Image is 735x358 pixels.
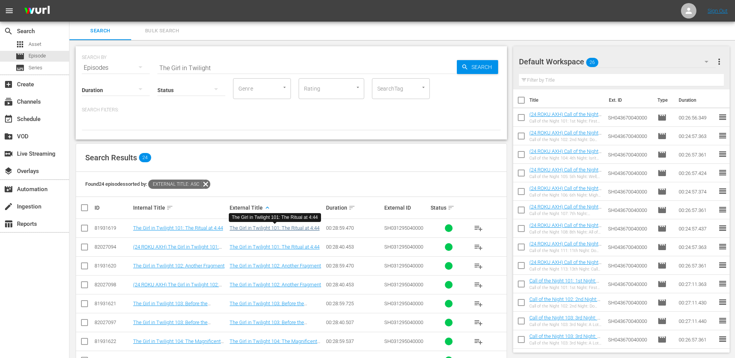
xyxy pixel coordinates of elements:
[529,111,602,123] a: (24 ROKU AXH) Call of the Night 101: 1st Night: First Flight
[457,60,498,74] button: Search
[676,127,718,145] td: 00:24:57.363
[605,330,654,349] td: SH043670040000
[4,219,13,229] span: Reports
[4,114,13,124] span: Schedule
[657,279,667,289] span: Episode
[15,52,25,61] span: Episode
[718,297,727,307] span: reorder
[715,57,724,66] span: more_vert
[657,298,667,307] span: Episode
[264,204,271,211] span: keyboard_arrow_up
[605,238,654,256] td: SH043670040000
[133,319,211,331] a: The Girl in Twilight 103: Before the Wedding Bells Ring
[95,301,131,306] div: 81931621
[605,312,654,330] td: SH043670040000
[718,168,727,177] span: reorder
[326,244,382,250] div: 00:28:40.453
[133,282,222,293] a: (24 ROKU AXH) The Girl in Twilight 102: Another Fragment
[326,282,382,287] div: 00:28:40.453
[4,80,13,89] span: Create
[384,301,423,306] span: SH031295040000
[348,204,355,211] span: sort
[529,148,602,166] a: (24 ROKU AXH) Call of the Night 104: 4th Night: Isn't This a Tight Squeeze?
[4,132,13,141] span: VOD
[384,244,423,250] span: SH031295040000
[657,335,667,344] span: Episode
[15,40,25,49] span: Asset
[326,301,382,306] div: 00:28:59.725
[384,205,428,211] div: External ID
[474,318,483,327] span: playlist_add
[529,230,602,235] div: Call of the Night 108: 8th Night: All of Us
[5,6,14,15] span: menu
[605,256,654,275] td: SH043670040000
[133,338,224,350] a: The Girl in Twilight 104: The Magnificent Five, or Eleven
[529,296,600,308] a: Call of the Night 102: 2nd Night: Do You Do LINE?
[657,205,667,215] span: Episode
[718,261,727,270] span: reorder
[133,263,225,269] a: The Girl in Twilight 102: Another Fragment
[85,153,137,162] span: Search Results
[676,145,718,164] td: 00:26:57.361
[529,304,602,309] div: Call of the Night 102: 2nd Night: Do You Do LINE?
[529,222,602,234] a: (24 ROKU AXH) Call of the Night 108: 8th Night: All of Us
[718,242,727,251] span: reorder
[605,127,654,145] td: SH043670040000
[529,241,602,258] a: (24 ROKU AXH) Call of the Night 111: 11th Night: Do You Know What a Vampire Is?
[384,225,423,231] span: SH031295040000
[676,293,718,312] td: 00:27:11.430
[529,119,602,124] div: Call of the Night 101: 1st Night: First Flight
[676,201,718,219] td: 00:26:57.361
[657,187,667,196] span: Episode
[29,52,46,60] span: Episode
[4,166,13,176] span: Overlays
[354,84,362,91] button: Open
[4,27,13,36] span: Search
[718,334,727,344] span: reorder
[529,211,602,216] div: Call of the Night 107: 7th Night: Reproduce
[605,145,654,164] td: SH043670040000
[605,164,654,182] td: SH043670040000
[448,204,455,211] span: sort
[230,301,307,312] a: The Girl in Twilight 103: Before the Wedding Bells Ring
[529,267,602,272] div: Call of the Night 113: 13th Night: Call of the Night
[230,263,321,269] a: The Girl in Twilight 102: Another Fragment
[95,225,131,231] div: 81931619
[19,2,56,20] img: ans4CAIJ8jUAAAAAAAAAAAAAAAAAAAAAAAAgQb4GAAAAAAAAAAAAAAAAAAAAAAAAJMjXAAAAAAAAAAAAAAAAAAAAAAAAgAT5G...
[718,316,727,325] span: reorder
[718,113,727,122] span: reorder
[474,280,483,289] span: playlist_add
[474,242,483,252] span: playlist_add
[529,174,602,179] div: Call of the Night 105: 5th Night: Well, That's a Problem
[469,313,488,332] button: playlist_add
[604,89,653,111] th: Ext. ID
[605,108,654,127] td: SH043670040000
[676,219,718,238] td: 00:24:57.437
[230,338,320,350] a: The Girl in Twilight 104: The Magnificent Five, or Eleven
[148,180,201,189] span: External Title: asc
[326,225,382,231] div: 00:28:59.470
[718,279,727,288] span: reorder
[529,204,602,215] a: (24 ROKU AXH) Call of the Night 107: 7th Night: Reproduce
[529,248,602,253] div: Call of the Night 111: 11th Night: Do You Know What a Vampire Is?
[676,312,718,330] td: 00:27:11.440
[232,214,318,221] div: The Girl in Twilight 101: The Ritual at 4:44
[326,203,382,212] div: Duration
[431,203,467,212] div: Status
[420,84,427,91] button: Open
[605,293,654,312] td: SH043670040000
[529,259,602,271] a: (24 ROKU AXH) Call of the Night 113: 13th Night: Call of the Night
[469,276,488,294] button: playlist_add
[281,84,288,91] button: Open
[384,338,423,344] span: SH031295040000
[708,8,728,14] a: Sign Out
[657,224,667,233] span: Episode
[4,97,13,106] span: Channels
[676,256,718,275] td: 00:26:57.361
[653,89,674,111] th: Type
[605,201,654,219] td: SH043670040000
[230,203,324,212] div: External Title
[74,27,127,35] span: Search
[468,60,498,74] span: Search
[133,301,211,312] a: The Girl in Twilight 103: Before the Wedding Bells Ring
